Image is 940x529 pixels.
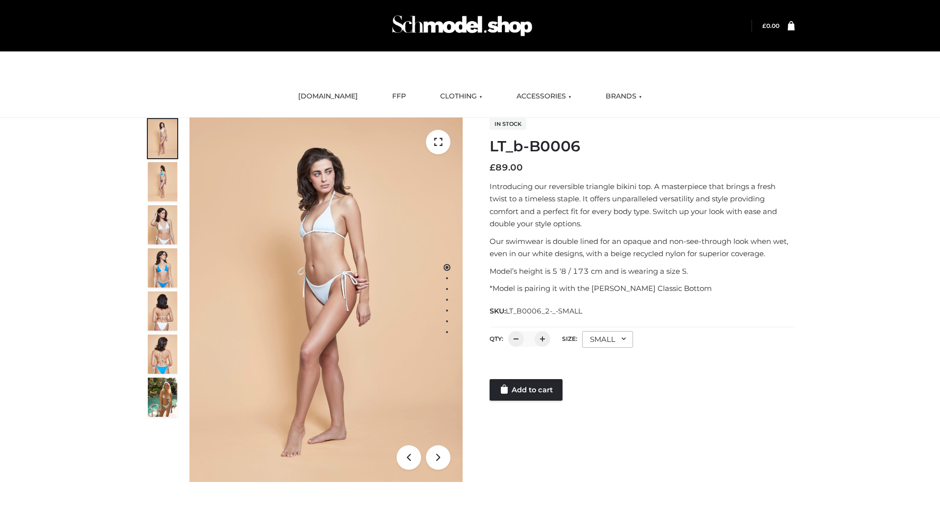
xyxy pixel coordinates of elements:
[490,305,583,317] span: SKU:
[148,378,177,417] img: Arieltop_CloudNine_AzureSky2.jpg
[762,22,779,29] bdi: 0.00
[490,335,503,342] label: QTY:
[490,162,523,173] bdi: 89.00
[490,379,563,401] a: Add to cart
[490,235,795,260] p: Our swimwear is double lined for an opaque and non-see-through look when wet, even in our white d...
[291,86,365,107] a: [DOMAIN_NAME]
[148,205,177,244] img: ArielClassicBikiniTop_CloudNine_AzureSky_OW114ECO_3-scaled.jpg
[490,138,795,155] h1: LT_b-B0006
[762,22,766,29] span: £
[148,291,177,331] img: ArielClassicBikiniTop_CloudNine_AzureSky_OW114ECO_7-scaled.jpg
[490,118,526,130] span: In stock
[509,86,579,107] a: ACCESSORIES
[582,331,633,348] div: SMALL
[433,86,490,107] a: CLOTHING
[148,119,177,158] img: ArielClassicBikiniTop_CloudNine_AzureSky_OW114ECO_1-scaled.jpg
[148,335,177,374] img: ArielClassicBikiniTop_CloudNine_AzureSky_OW114ECO_8-scaled.jpg
[389,6,536,45] img: Schmodel Admin 964
[598,86,649,107] a: BRANDS
[490,162,495,173] span: £
[562,335,577,342] label: Size:
[385,86,413,107] a: FFP
[762,22,779,29] a: £0.00
[148,162,177,201] img: ArielClassicBikiniTop_CloudNine_AzureSky_OW114ECO_2-scaled.jpg
[189,118,463,482] img: ArielClassicBikiniTop_CloudNine_AzureSky_OW114ECO_1
[148,248,177,288] img: ArielClassicBikiniTop_CloudNine_AzureSky_OW114ECO_4-scaled.jpg
[490,282,795,295] p: *Model is pairing it with the [PERSON_NAME] Classic Bottom
[490,265,795,278] p: Model’s height is 5 ‘8 / 173 cm and is wearing a size S.
[490,180,795,230] p: Introducing our reversible triangle bikini top. A masterpiece that brings a fresh twist to a time...
[506,307,582,315] span: LT_B0006_2-_-SMALL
